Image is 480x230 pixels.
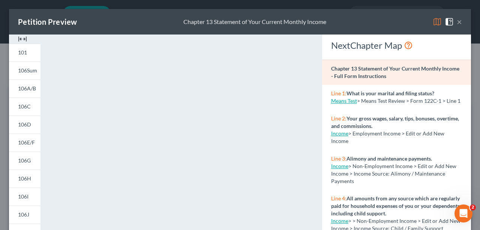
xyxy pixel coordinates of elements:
img: expand-e0f6d898513216a626fdd78e52531dac95497ffd26381d4c15ee2fc46db09dca.svg [18,35,27,44]
span: 106E/F [18,139,35,146]
span: 106G [18,157,31,164]
div: Petition Preview [18,17,77,27]
img: map-eea8200ae884c6f1103ae1953ef3d486a96c86aabb227e865a55264e3737af1f.svg [433,17,442,26]
a: 106A/B [9,80,40,98]
span: 106H [18,175,31,182]
span: 106I [18,193,28,200]
a: 106C [9,98,40,116]
span: 106Sum [18,67,37,74]
span: 106J [18,211,29,218]
span: > Means Test Review > Form 122C-1 > Line 1 [357,98,460,104]
a: 106G [9,152,40,170]
span: Line 2: [331,115,346,122]
span: 2 [470,204,476,210]
div: Chapter 13 Statement of Your Current Monthly Income [183,18,326,26]
a: 106H [9,170,40,188]
strong: All amounts from any source which are regularly paid for household expenses of you or your depend... [331,195,461,216]
strong: Alimony and maintenance payments. [346,155,432,162]
iframe: Intercom live chat [454,204,472,222]
span: 106A/B [18,85,36,92]
span: 101 [18,49,27,56]
a: 106D [9,116,40,134]
span: 106D [18,121,31,128]
span: > Non-Employment Income > Edit or Add New Income > Income Source: Alimony / Maintenance Payments [331,163,456,184]
a: Income [331,130,348,137]
strong: Your gross wages, salary, tips, bonuses, overtime, and commissions. [331,115,459,129]
a: 106E/F [9,134,40,152]
a: Income [331,218,348,224]
span: Line 1: [331,90,346,96]
img: help-close-5ba153eb36485ed6c1ea00a893f15db1cb9b99d6cae46e1a8edb6c62d00a1a76.svg [445,17,454,26]
strong: What is your marital and filing status? [346,90,434,96]
a: Income [331,163,348,169]
span: Line 3: [331,155,346,162]
a: 101 [9,44,40,62]
a: 106Sum [9,62,40,80]
span: 106C [18,103,31,110]
a: 106I [9,188,40,206]
div: NextChapter Map [331,39,462,51]
span: > Employment Income > Edit or Add New Income [331,130,444,144]
button: × [457,17,462,26]
a: 106J [9,206,40,224]
span: Line 4: [331,195,346,201]
a: Means Test [331,98,357,104]
strong: Chapter 13 Statement of Your Current Monthly Income - Full Form Instructions [331,65,459,79]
